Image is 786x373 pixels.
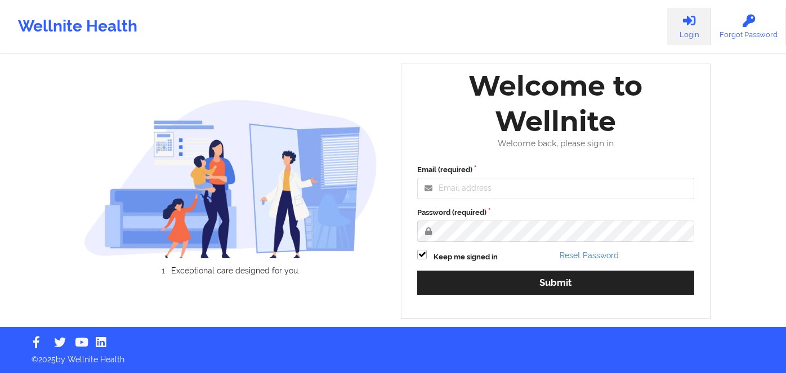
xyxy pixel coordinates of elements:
li: Exceptional care designed for you. [93,266,377,275]
a: Login [667,8,711,45]
input: Email address [417,178,694,199]
label: Email (required) [417,164,694,176]
button: Submit [417,271,694,295]
a: Reset Password [560,251,619,260]
label: Keep me signed in [434,251,498,263]
img: wellnite-auth-hero_200.c722682e.png [84,99,378,258]
p: © 2025 by Wellnite Health [24,346,762,365]
div: Welcome to Wellnite [409,68,702,139]
a: Forgot Password [711,8,786,45]
label: Password (required) [417,207,694,218]
div: Welcome back, please sign in [409,139,702,149]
